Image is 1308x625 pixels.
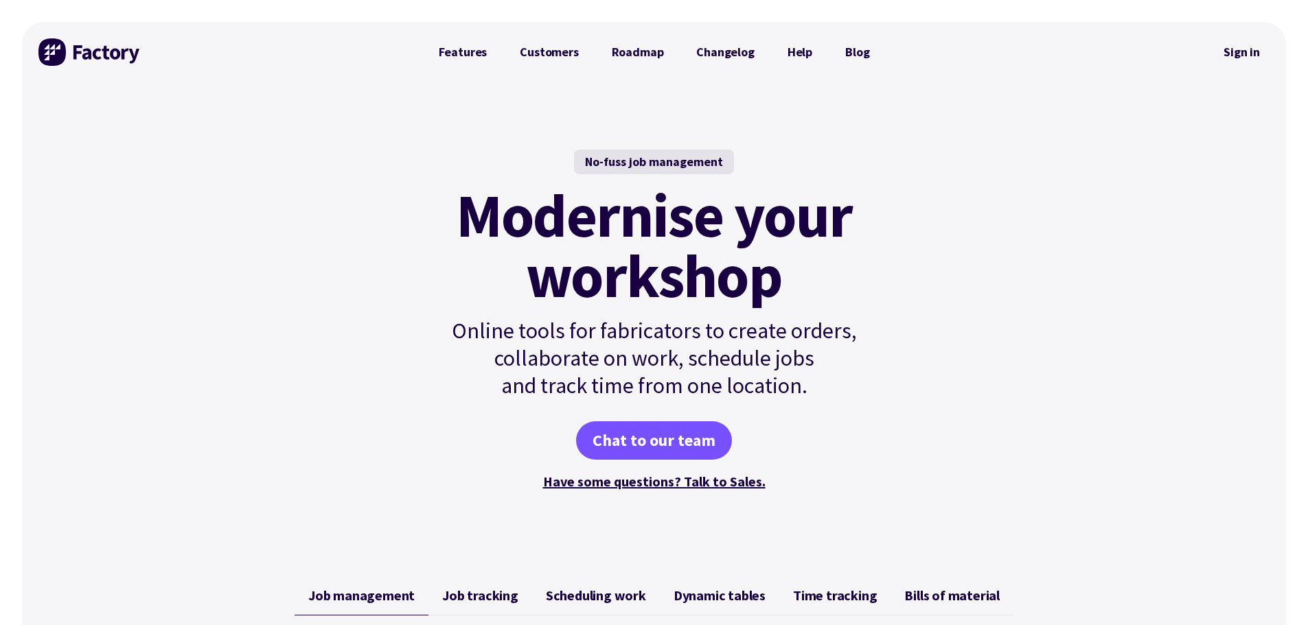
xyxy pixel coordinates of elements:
span: Time tracking [793,587,877,604]
a: Help [771,38,829,66]
img: Factory [38,38,141,66]
nav: Secondary Navigation [1214,36,1270,68]
a: Roadmap [595,38,680,66]
a: Changelog [680,38,770,66]
span: Job management [308,587,415,604]
p: Online tools for fabricators to create orders, collaborate on work, schedule jobs and track time ... [422,317,886,399]
a: Sign in [1214,36,1270,68]
span: Scheduling work [546,587,646,604]
iframe: Chat Widget [1239,559,1308,625]
mark: Modernise your workshop [456,185,852,306]
nav: Primary Navigation [422,38,886,66]
a: Customers [503,38,595,66]
a: Chat to our team [576,421,732,460]
a: Blog [829,38,886,66]
a: Have some questions? Talk to Sales. [543,473,766,490]
span: Dynamic tables [674,587,766,604]
span: Job tracking [442,587,518,604]
div: No-fuss job management [574,150,734,174]
a: Features [422,38,504,66]
span: Bills of material [904,587,1000,604]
